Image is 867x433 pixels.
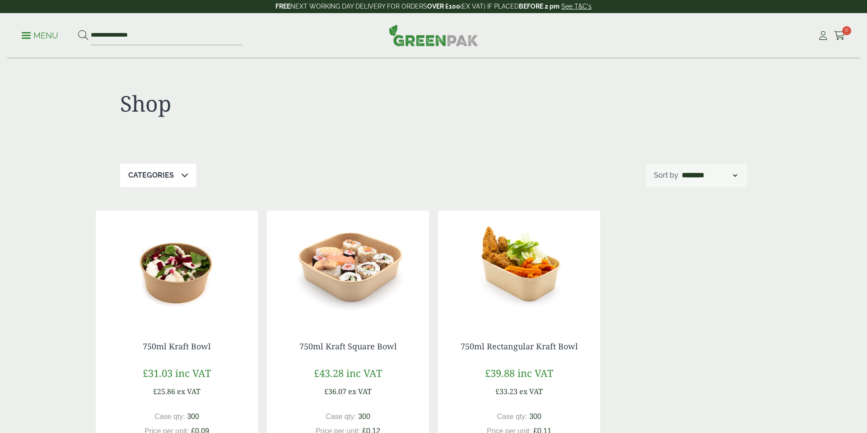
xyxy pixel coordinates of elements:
img: 750ml Rectangular Kraft Bowl with food contents [438,211,600,324]
a: 750ml Kraft Bowl [143,341,211,352]
span: inc VAT [175,366,211,380]
span: 300 [529,413,541,420]
a: Menu [22,30,58,39]
p: Menu [22,30,58,41]
span: £25.86 [153,386,175,396]
strong: OVER £100 [427,3,460,10]
a: 750ml Kraft Square Bowl [299,341,397,352]
p: Sort by [654,170,678,181]
a: See T&C's [561,3,592,10]
h1: Shop [120,90,433,117]
span: Case qty: [154,413,185,420]
span: 300 [187,413,199,420]
span: 300 [358,413,370,420]
img: 2723008 750ml Square Kraft Bowl with Sushi Contents [267,211,429,324]
a: 750ml Rectangular Kraft Bowl [461,341,578,352]
span: £33.23 [495,386,517,396]
strong: FREE [275,3,290,10]
span: inc VAT [517,366,553,380]
span: Case qty: [326,413,356,420]
p: Categories [128,170,174,181]
i: My Account [817,31,829,40]
span: £43.28 [314,366,344,380]
span: 0 [842,26,851,35]
strong: BEFORE 2 pm [519,3,559,10]
span: £31.03 [143,366,172,380]
i: Cart [834,31,845,40]
select: Shop order [680,170,739,181]
span: Case qty: [497,413,527,420]
span: £36.07 [324,386,346,396]
span: ex VAT [519,386,543,396]
img: Kraft Bowl 750ml with Goats Cheese Salad Open [96,211,258,324]
span: ex VAT [348,386,372,396]
a: 0 [834,29,845,42]
span: ex VAT [177,386,200,396]
span: inc VAT [346,366,382,380]
img: GreenPak Supplies [389,24,478,46]
span: £39.88 [485,366,515,380]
